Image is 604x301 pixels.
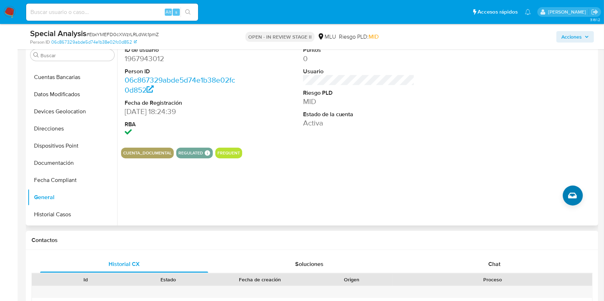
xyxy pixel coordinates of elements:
[398,276,587,283] div: Proceso
[28,172,117,189] button: Fecha Compliant
[28,223,117,240] button: Historial Riesgo PLD
[125,54,236,64] dd: 1967943012
[30,28,86,39] b: Special Analysis
[215,276,305,283] div: Fecha de creación
[125,107,236,117] dd: [DATE] 18:24:39
[28,189,117,206] button: General
[478,8,518,16] span: Accesos rápidos
[317,33,336,41] div: MLU
[26,8,198,17] input: Buscar usuario o caso...
[28,137,117,154] button: Dispositivos Point
[303,97,415,107] dd: MID
[28,154,117,172] button: Documentación
[548,9,589,15] p: agustin.duran@mercadolibre.com
[303,46,415,54] dt: Puntos
[28,120,117,137] button: Direcciones
[303,118,415,128] dd: Activa
[315,276,388,283] div: Origen
[561,31,582,43] span: Acciones
[125,46,236,54] dt: ID de usuario
[303,110,415,118] dt: Estado de la cuenta
[369,33,379,41] span: MID
[109,260,140,268] span: Historial CX
[295,260,323,268] span: Soluciones
[30,39,50,45] b: Person ID
[125,99,236,107] dt: Fecha de Registración
[303,89,415,97] dt: Riesgo PLD
[28,86,117,103] button: Datos Modificados
[525,9,531,15] a: Notificaciones
[303,54,415,64] dd: 0
[51,39,137,45] a: 06c867329abde5d74e1b38e02fc0d852
[132,276,205,283] div: Estado
[181,7,195,17] button: search-icon
[32,237,593,244] h1: Contactos
[40,52,111,59] input: Buscar
[125,68,236,75] dt: Person ID
[86,31,159,38] span: # EbxYMEFD0cXWzrLRLdWc1pmZ
[175,9,177,15] span: s
[33,52,39,58] button: Buscar
[245,32,315,42] p: OPEN - IN REVIEW STAGE II
[556,31,594,43] button: Acciones
[339,33,379,41] span: Riesgo PLD:
[125,120,236,128] dt: RBA
[591,8,599,16] a: Salir
[125,75,235,95] a: 06c867329abde5d74e1b38e02fc0d852
[303,68,415,75] dt: Usuario
[28,69,117,86] button: Cuentas Bancarias
[590,17,600,23] span: 3.161.2
[28,103,117,120] button: Devices Geolocation
[28,206,117,223] button: Historial Casos
[166,9,171,15] span: Alt
[488,260,500,268] span: Chat
[49,276,122,283] div: Id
